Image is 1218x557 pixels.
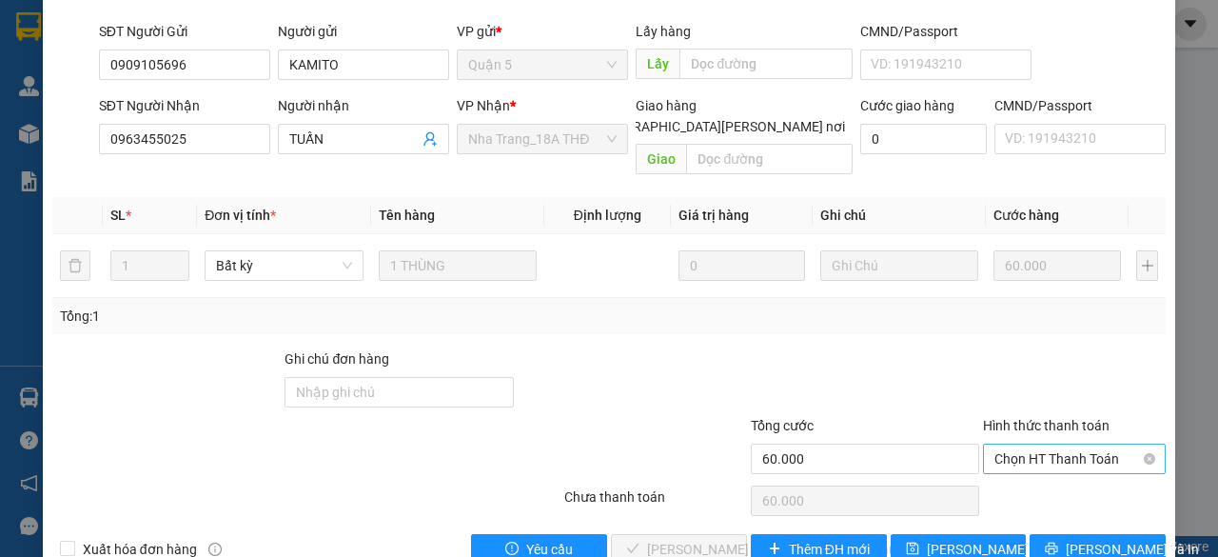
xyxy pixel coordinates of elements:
[285,351,389,367] label: Ghi chú đơn hàng
[562,487,749,520] div: Chưa thanh toán
[110,208,126,223] span: SL
[768,542,781,557] span: plus
[457,21,628,42] div: VP gửi
[60,306,472,327] div: Tổng: 1
[457,98,510,113] span: VP Nhận
[468,50,617,79] span: Quận 5
[820,250,978,281] input: Ghi Chú
[99,95,270,116] div: SĐT Người Nhận
[678,208,749,223] span: Giá trị hàng
[636,49,679,79] span: Lấy
[1136,250,1158,281] button: plus
[860,124,987,154] input: Cước giao hàng
[1144,453,1155,465] span: close-circle
[205,208,276,223] span: Đơn vị tính
[379,250,537,281] input: VD: Bàn, Ghế
[422,131,438,147] span: user-add
[379,208,435,223] span: Tên hàng
[99,21,270,42] div: SĐT Người Gửi
[994,95,1166,116] div: CMND/Passport
[813,197,986,234] th: Ghi chú
[468,125,617,153] span: Nha Trang_18A THĐ
[285,377,514,408] input: Ghi chú đơn hàng
[678,250,805,281] input: 0
[636,24,691,39] span: Lấy hàng
[993,208,1059,223] span: Cước hàng
[686,144,852,174] input: Dọc đường
[505,542,519,557] span: exclamation-circle
[636,144,686,174] span: Giao
[636,98,697,113] span: Giao hàng
[906,542,919,557] span: save
[860,21,1031,42] div: CMND/Passport
[585,116,853,137] span: [GEOGRAPHIC_DATA][PERSON_NAME] nơi
[860,98,954,113] label: Cước giao hàng
[993,250,1121,281] input: 0
[60,250,90,281] button: delete
[574,208,641,223] span: Định lượng
[278,21,449,42] div: Người gửi
[1045,542,1058,557] span: printer
[983,418,1110,433] label: Hình thức thanh toán
[679,49,852,79] input: Dọc đường
[216,251,351,280] span: Bất kỳ
[278,95,449,116] div: Người nhận
[208,543,222,556] span: info-circle
[751,418,814,433] span: Tổng cước
[994,445,1154,473] span: Chọn HT Thanh Toán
